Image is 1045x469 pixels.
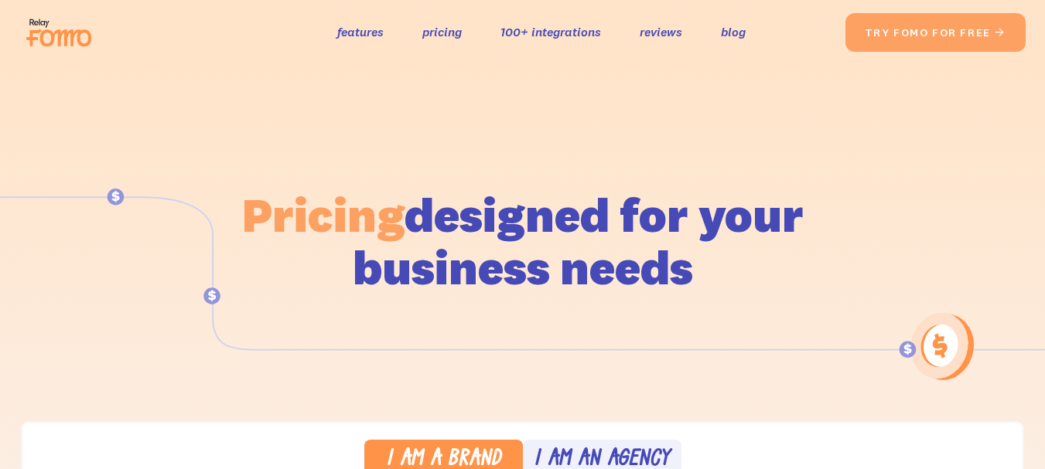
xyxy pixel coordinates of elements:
[242,185,405,244] span: Pricing
[640,21,682,43] a: reviews
[845,13,1026,52] a: try fomo for free
[422,21,462,43] a: pricing
[721,21,746,43] a: blog
[337,21,384,43] a: features
[500,21,601,43] a: 100+ integrations
[994,25,1006,39] span: 
[241,189,804,294] h1: designed for your business needs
